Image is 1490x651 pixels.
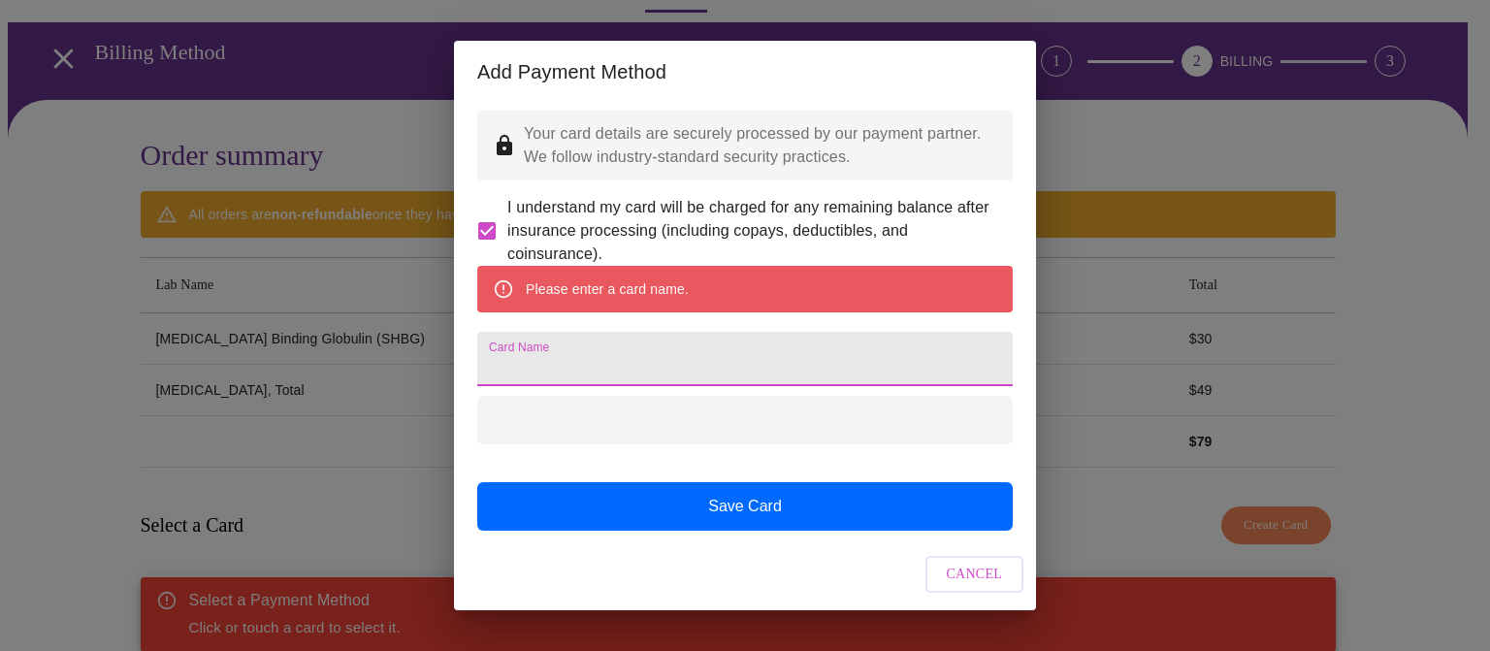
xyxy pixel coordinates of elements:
button: Save Card [477,482,1013,531]
button: Cancel [925,556,1024,594]
div: Please enter a card name. [526,272,689,307]
h2: Add Payment Method [477,56,1013,87]
span: I understand my card will be charged for any remaining balance after insurance processing (includ... [507,196,997,266]
span: Cancel [947,563,1003,587]
p: Your card details are securely processed by our payment partner. We follow industry-standard secu... [524,122,997,169]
